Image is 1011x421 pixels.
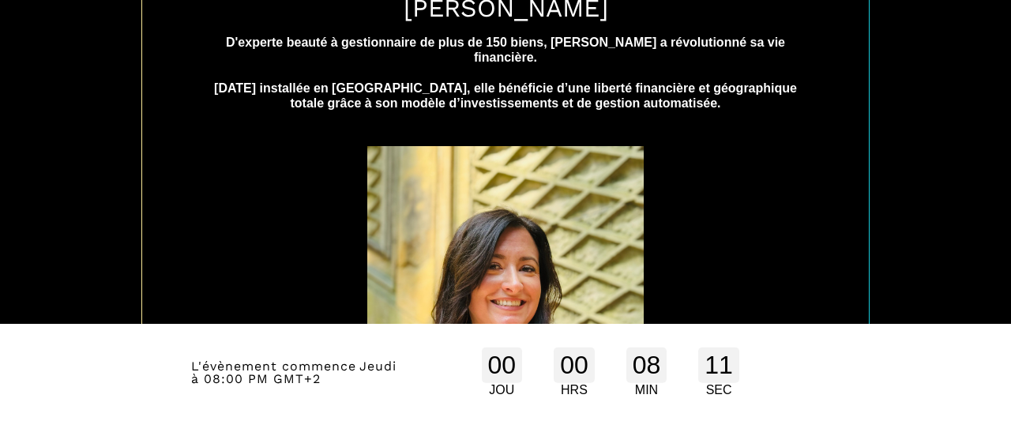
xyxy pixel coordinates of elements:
div: JOU [482,383,523,397]
b: D'experte beauté à gestionnaire de plus de 150 biens, [PERSON_NAME] a révolutionné sa vie financi... [214,36,800,110]
div: 00 [482,348,523,383]
div: MIN [626,383,667,397]
span: L'évènement commence [191,359,356,374]
div: HRS [554,383,595,397]
span: Jeudi à 08:00 PM GMT+2 [191,359,397,386]
div: SEC [698,383,739,397]
div: 08 [626,348,667,383]
div: 00 [554,348,595,383]
div: 11 [698,348,739,383]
